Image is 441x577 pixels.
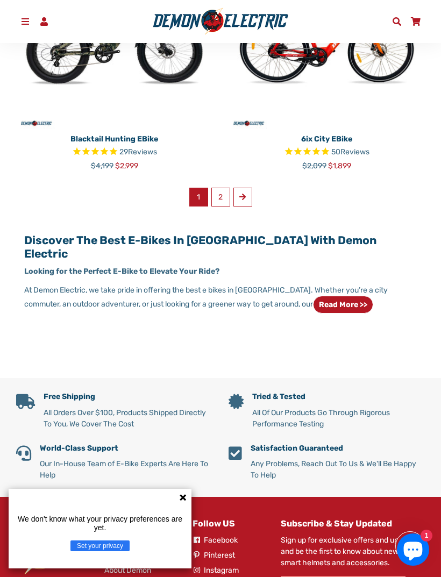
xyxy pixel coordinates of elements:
h5: Tried & Tested [252,393,425,402]
a: 2 [211,188,230,206]
span: Rated 4.7 out of 5 stars 29 reviews [16,146,212,159]
h2: Discover the Best E-Bikes in [GEOGRAPHIC_DATA] with Demon Electric [24,233,417,260]
p: 6ix City eBike [229,133,425,145]
p: Our In-House Team of E-Bike Experts Are Here To Help [40,458,212,481]
a: Blacktail Hunting eBike Rated 4.7 out of 5 stars 29 reviews $4,199 $2,999 [16,130,212,172]
p: We don't know what your privacy preferences are yet. [13,515,187,532]
span: $2,999 [115,161,138,170]
a: Instagram [193,565,239,576]
span: 50 reviews [331,147,369,156]
h5: Satisfaction Guaranteed [251,444,425,453]
inbox-online-store-chat: Shopify online store chat [394,533,432,568]
strong: Looking for the Perfect E-Bike to Elevate Your Ride? [24,267,219,276]
h5: World-Class Support [40,444,212,453]
span: Reviews [340,147,369,156]
span: Reviews [128,147,157,156]
strong: Read more >> [319,300,367,309]
button: Set your privacy [70,540,130,551]
span: 1 [189,188,208,206]
p: All Of Our Products Go Through Rigorous Performance Testing [252,407,425,430]
p: Any Problems, Reach Out To Us & We'll Be Happy To Help [251,458,425,481]
a: Pinterest [193,550,235,561]
a: Facebook [193,535,238,546]
img: Demon Electric logo [149,8,292,35]
span: $4,199 [91,161,113,170]
p: At Demon Electric, we take pride in offering the best e bikes in [GEOGRAPHIC_DATA]. Whether you’r... [24,284,417,314]
span: 29 reviews [119,147,157,156]
p: Sign up for exclusive offers and updates, and be the first to know about new eBikes, smart helmet... [281,535,425,568]
h5: Free Shipping [44,393,212,402]
h4: Follow US [193,518,265,529]
p: Blacktail Hunting eBike [16,133,212,145]
span: $2,099 [302,161,326,170]
span: $1,899 [328,161,351,170]
p: All Orders Over $100, Products Shipped Directly To You, We Cover The Cost [44,407,212,430]
h4: Subscribe & Stay Updated [281,518,425,529]
span: Rated 4.8 out of 5 stars 50 reviews [229,146,425,159]
a: 6ix City eBike Rated 4.8 out of 5 stars 50 reviews $2,099 $1,899 [229,130,425,172]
